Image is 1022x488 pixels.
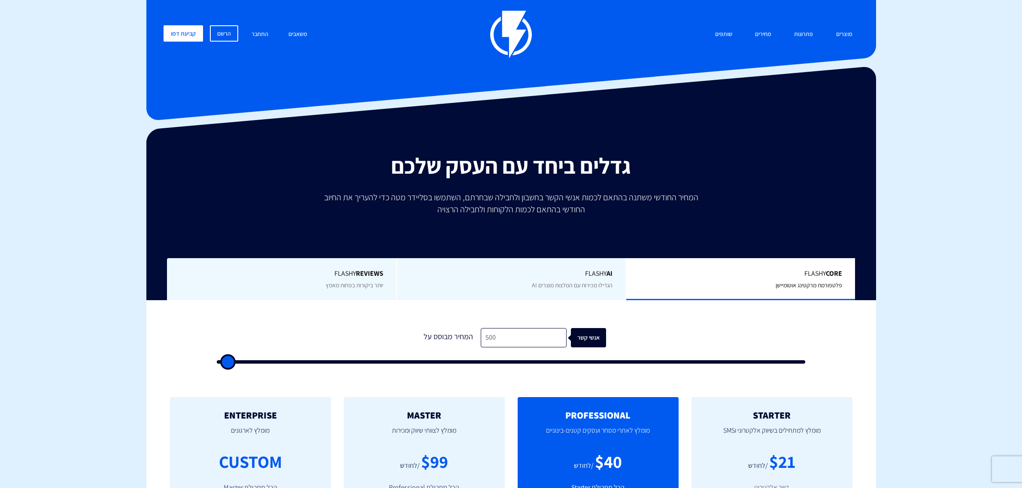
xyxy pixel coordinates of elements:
[326,281,383,289] span: יותר ביקורות בפחות מאמץ
[748,461,768,471] div: /לחודש
[183,410,318,420] h2: ENTERPRISE
[531,410,666,420] h2: PROFESSIONAL
[245,25,275,44] a: התחבר
[180,269,383,279] span: Flashy
[410,269,613,279] span: Flashy
[704,410,840,420] h2: STARTER
[219,449,282,474] div: CUSTOM
[749,25,778,44] a: מחירים
[704,420,840,449] p: מומלץ למתחילים בשיווק אלקטרוני וSMS
[576,328,612,347] div: אנשי קשר
[574,461,594,471] div: /לחודש
[164,25,203,42] a: קביעת דמו
[639,269,842,279] span: Flashy
[357,420,492,449] p: מומלץ לצוותי שיווק ומכירות
[595,449,622,474] div: $40
[607,269,613,278] b: AI
[282,25,314,44] a: משאבים
[788,25,819,44] a: פתרונות
[416,328,481,347] div: המחיר מבוסס על
[826,269,842,278] b: Core
[532,281,613,289] span: הגדילו מכירות עם המלצות מוצרים AI
[210,25,238,42] a: הרשם
[709,25,739,44] a: שותפים
[356,269,383,278] b: REVIEWS
[400,461,420,471] div: /לחודש
[421,449,448,474] div: $99
[776,281,842,289] span: פלטפורמת מרקטינג אוטומיישן
[318,191,704,215] p: המחיר החודשי משתנה בהתאם לכמות אנשי הקשר בחשבון ולחבילה שבחרתם, השתמשו בסליידר מטה כדי להעריך את ...
[183,420,318,449] p: מומלץ לארגונים
[769,449,795,474] div: $21
[531,420,666,449] p: מומלץ לאתרי מסחר ועסקים קטנים-בינוניים
[153,154,870,178] h2: גדלים ביחד עם העסק שלכם
[830,25,859,44] a: מוצרים
[357,410,492,420] h2: MASTER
